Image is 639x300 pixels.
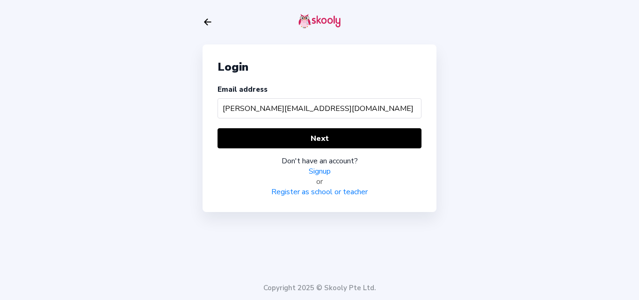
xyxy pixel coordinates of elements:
[298,14,341,29] img: skooly-logo.png
[218,128,421,148] button: Next
[203,17,213,27] button: arrow back outline
[218,98,421,118] input: Your email address
[218,156,421,166] div: Don't have an account?
[218,85,268,94] label: Email address
[309,166,331,176] a: Signup
[218,176,421,187] div: or
[218,59,421,74] div: Login
[271,187,368,197] a: Register as school or teacher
